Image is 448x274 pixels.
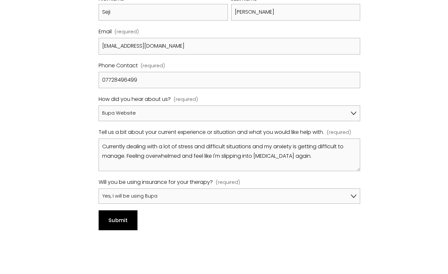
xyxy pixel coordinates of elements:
[141,62,165,70] span: (required)
[99,210,137,230] button: SubmitSubmit
[327,128,351,137] span: (required)
[99,61,138,71] span: Phone Contact
[99,178,213,187] span: Will you be using insurance for your therapy?
[99,188,360,204] select: Will you be using insurance for your therapy?
[115,28,139,36] span: (required)
[108,217,128,224] span: Submit
[99,138,360,171] textarea: Currently dealing with a lot of stress and difficult situations and my anxiety is getting difficu...
[99,95,171,104] span: How did you hear about us?
[99,128,324,137] span: Tell us a bit about your current experience or situation and what you would like help with.
[174,95,198,104] span: (required)
[216,178,240,187] span: (required)
[99,27,112,37] span: Email
[99,105,360,121] select: How did you hear about us?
